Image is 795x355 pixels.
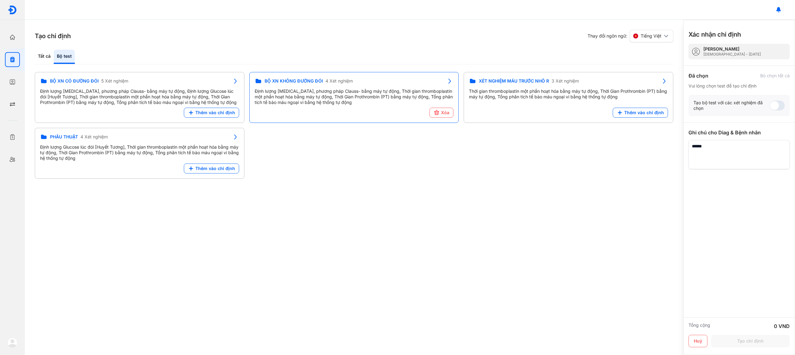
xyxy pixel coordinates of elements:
div: [PERSON_NAME] [703,46,761,52]
button: Thêm vào chỉ định [184,108,239,118]
button: Xóa [429,108,453,118]
span: Thêm vào chỉ định [195,166,235,171]
span: PHẪU THUẬT [50,134,78,140]
button: Huỷ [688,335,707,347]
button: Thêm vào chỉ định [184,164,239,173]
span: Xóa [441,110,449,115]
div: Định lượng Glucose lúc đói [Huyết Tương], Thời gian thromboplastin một phần hoạt hóa bằng máy tự ... [40,144,239,161]
button: Thêm vào chỉ định [613,108,668,118]
div: Tất cả [35,50,54,64]
img: logo [7,338,17,348]
div: 0 VND [774,322,790,330]
span: 4 Xét nghiệm [325,78,353,84]
div: Tổng cộng [688,322,710,330]
h3: Xác nhận chỉ định [688,30,741,39]
span: BỘ XN CÓ ĐƯỜNG ĐÓI [50,78,99,84]
span: BỘ XN KHÔNG ĐƯỜNG ĐÓI [265,78,323,84]
span: Tiếng Việt [641,33,661,39]
div: Định lượng [MEDICAL_DATA], phương pháp Clauss- bằng máy tự động, Định lượng Glucose lúc đói [Huyế... [40,88,239,105]
div: Ghi chú cho Diag & Bệnh nhân [688,129,790,136]
button: Tạo chỉ định [711,335,790,347]
h3: Tạo chỉ định [35,32,71,40]
span: Thêm vào chỉ định [195,110,235,115]
div: Đã chọn [688,72,708,79]
img: logo [8,5,17,15]
div: Bỏ chọn tất cả [760,73,790,79]
div: Tạo bộ test với các xét nghiệm đã chọn [693,100,770,111]
div: Bộ test [54,50,75,64]
div: Thời gian thromboplastin một phần hoạt hóa bằng máy tự động, Thời Gian Prothrombin (PT) bằng máy ... [469,88,668,100]
span: 5 Xét nghiệm [101,78,128,84]
span: XÉT NGHIỆM MÁU TRƯỚC NHỔ R [479,78,549,84]
span: 4 Xét nghiệm [80,134,108,140]
span: 3 Xét nghiệm [552,78,579,84]
span: Thêm vào chỉ định [624,110,664,115]
div: Thay đổi ngôn ngữ: [588,30,673,42]
div: [DEMOGRAPHIC_DATA] - [DATE] [703,52,761,57]
div: Vui lòng chọn test để tạo chỉ định [688,83,790,89]
div: Định lượng [MEDICAL_DATA], phương pháp Clauss- bằng máy tự động, Thời gian thromboplastin một phầ... [255,88,454,105]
